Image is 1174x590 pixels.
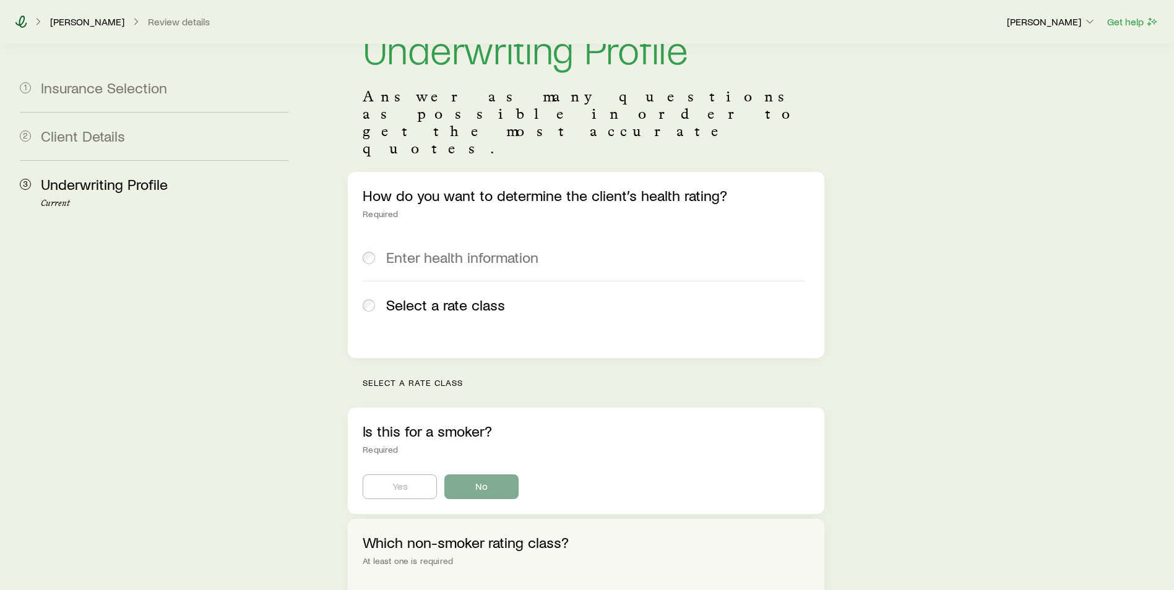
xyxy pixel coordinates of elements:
[363,28,809,68] h1: Underwriting Profile
[20,179,31,190] span: 3
[50,16,125,28] a: [PERSON_NAME]
[363,187,809,204] p: How do you want to determine the client’s health rating?
[363,299,375,312] input: Select a rate class
[363,556,809,566] div: At least one is required
[444,474,519,499] button: No
[1006,15,1097,30] button: [PERSON_NAME]
[363,534,809,551] p: Which non-smoker rating class?
[386,249,538,266] span: Enter health information
[41,199,288,208] p: Current
[1007,15,1096,28] p: [PERSON_NAME]
[363,378,824,388] p: Select a rate class
[20,82,31,93] span: 1
[363,88,809,157] p: Answer as many questions as possible in order to get the most accurate quotes.
[1107,15,1159,29] button: Get help
[20,130,31,142] span: 2
[363,474,437,499] button: Yes
[41,175,168,193] span: Underwriting Profile
[363,209,809,219] div: Required
[363,422,809,440] p: Is this for a smoker?
[41,79,167,96] span: Insurance Selection
[41,127,125,145] span: Client Details
[147,16,210,28] button: Review details
[386,296,505,314] span: Select a rate class
[363,252,375,264] input: Enter health information
[363,445,809,455] div: Required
